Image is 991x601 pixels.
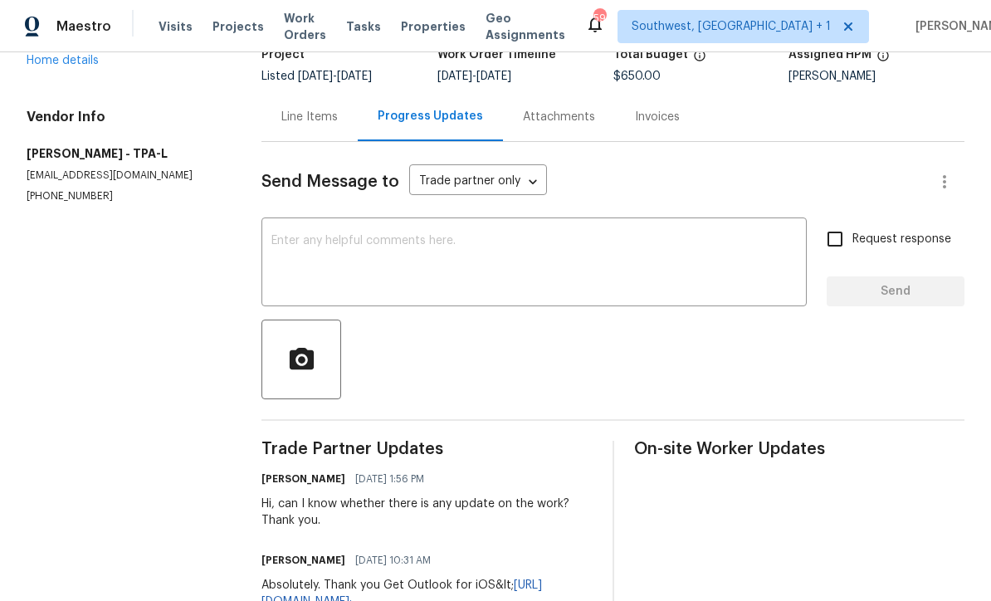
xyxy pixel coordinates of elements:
[437,71,511,82] span: -
[876,49,890,71] span: The hpm assigned to this work order.
[693,49,706,71] span: The total cost of line items that have been proposed by Opendoor. This sum includes line items th...
[27,55,99,66] a: Home details
[476,71,511,82] span: [DATE]
[852,231,951,248] span: Request response
[261,552,345,569] h6: [PERSON_NAME]
[261,471,345,487] h6: [PERSON_NAME]
[634,441,964,457] span: On-site Worker Updates
[378,108,483,125] div: Progress Updates
[27,145,222,162] h5: [PERSON_NAME] - TPA-L
[613,49,688,61] h5: Total Budget
[613,71,661,82] span: $650.00
[355,471,424,487] span: [DATE] 1:56 PM
[27,169,222,183] p: [EMAIL_ADDRESS][DOMAIN_NAME]
[409,169,547,196] div: Trade partner only
[261,49,305,61] h5: Project
[27,109,222,125] h4: Vendor Info
[56,18,111,35] span: Maestro
[337,71,372,82] span: [DATE]
[27,189,222,203] p: [PHONE_NUMBER]
[632,18,831,35] span: Southwest, [GEOGRAPHIC_DATA] + 1
[788,49,871,61] h5: Assigned HPM
[261,496,592,529] div: Hi, can I know whether there is any update on the work? Thank you.
[281,109,338,125] div: Line Items
[298,71,333,82] span: [DATE]
[593,10,605,27] div: 59
[261,71,372,82] span: Listed
[401,18,466,35] span: Properties
[523,109,595,125] div: Attachments
[437,49,556,61] h5: Work Order Timeline
[355,552,431,569] span: [DATE] 10:31 AM
[298,71,372,82] span: -
[788,71,964,82] div: [PERSON_NAME]
[635,109,680,125] div: Invoices
[212,18,264,35] span: Projects
[261,441,592,457] span: Trade Partner Updates
[284,10,326,43] span: Work Orders
[261,173,399,190] span: Send Message to
[437,71,472,82] span: [DATE]
[486,10,565,43] span: Geo Assignments
[159,18,193,35] span: Visits
[346,21,381,32] span: Tasks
